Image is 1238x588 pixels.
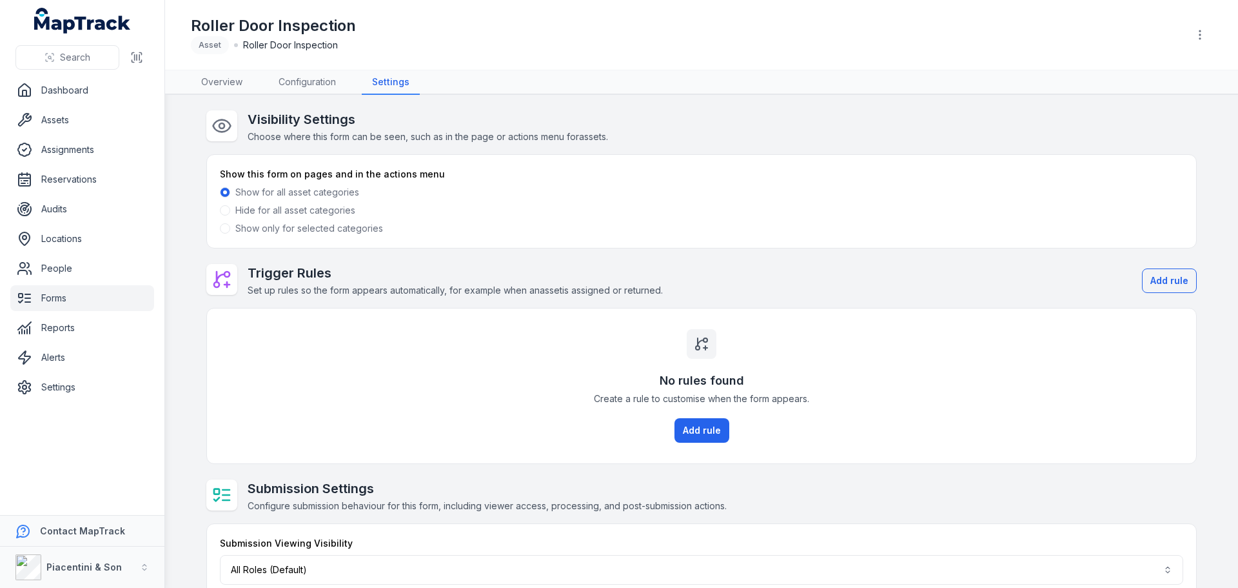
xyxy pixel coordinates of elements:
[15,45,119,70] button: Search
[10,285,154,311] a: Forms
[248,264,663,282] h2: Trigger Rules
[10,315,154,341] a: Reports
[34,8,131,34] a: MapTrack
[10,226,154,252] a: Locations
[220,168,445,181] label: Show this form on pages and in the actions menu
[268,70,346,95] a: Configuration
[10,137,154,163] a: Assignments
[40,525,125,536] strong: Contact MapTrack
[235,186,359,199] label: Show for all asset categories
[10,77,154,103] a: Dashboard
[235,204,355,217] label: Hide for all asset categories
[220,555,1183,585] button: All Roles (Default)
[220,537,353,550] label: Submission Viewing Visibility
[191,70,253,95] a: Overview
[248,500,727,511] span: Configure submission behaviour for this form, including viewer access, processing, and post-submi...
[248,480,727,498] h2: Submission Settings
[248,131,608,142] span: Choose where this form can be seen, such as in the page or actions menu for assets .
[10,256,154,281] a: People
[10,167,154,192] a: Reservations
[191,36,229,54] div: Asset
[362,70,420,95] a: Settings
[10,374,154,400] a: Settings
[660,372,744,390] h3: No rules found
[46,562,122,573] strong: Piacentini & Son
[248,110,608,128] h2: Visibility Settings
[674,418,729,443] button: Add rule
[248,285,663,296] span: Set up rules so the form appears automatically, for example when an asset is assigned or returned.
[10,345,154,370] a: Alerts
[10,196,154,222] a: Audits
[10,107,154,133] a: Assets
[60,51,90,64] span: Search
[243,39,338,52] span: Roller Door Inspection
[594,392,809,405] span: Create a rule to customise when the form appears.
[191,15,356,36] h1: Roller Door Inspection
[235,222,383,235] label: Show only for selected categories
[1142,269,1197,293] button: Add rule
